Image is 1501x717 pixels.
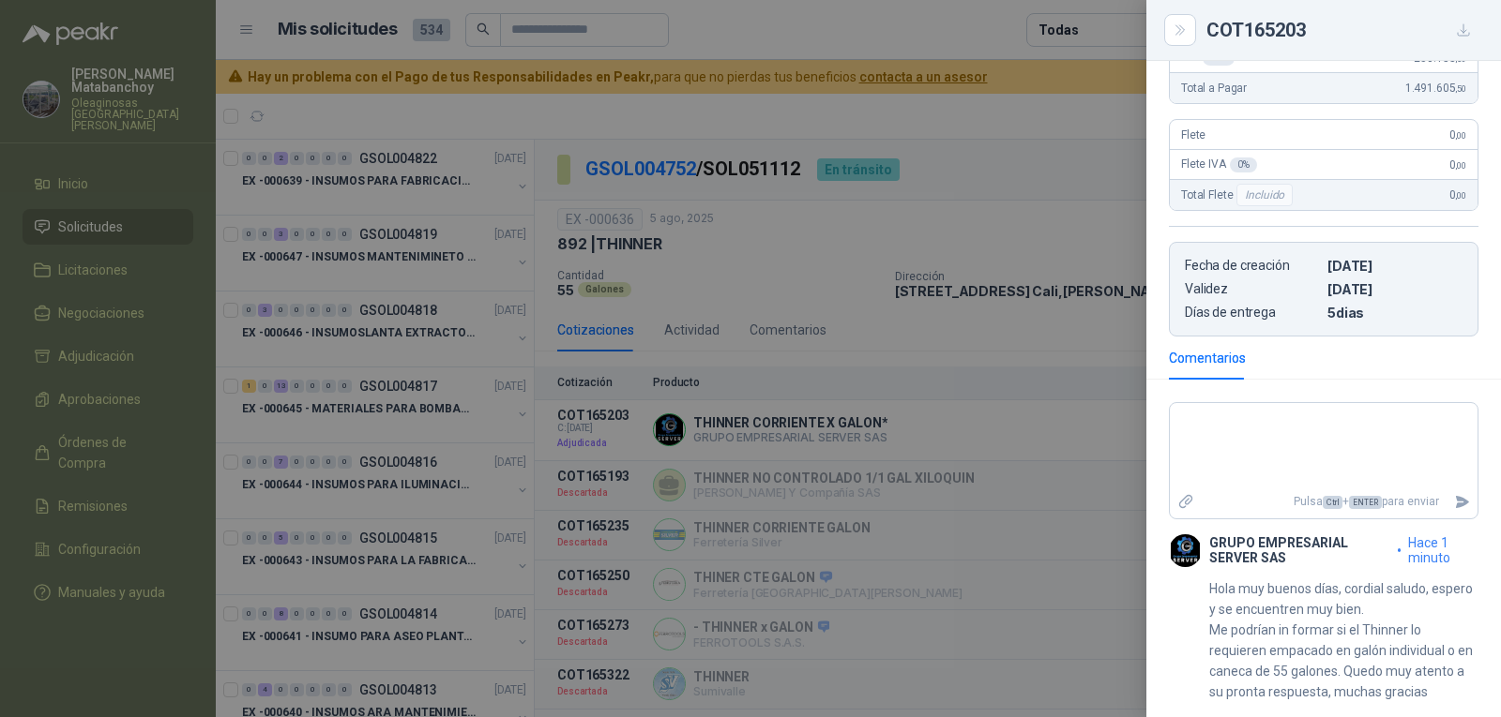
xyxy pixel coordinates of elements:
button: Close [1169,19,1191,41]
span: 0 [1449,128,1466,142]
button: Enviar [1447,485,1478,518]
span: Ctrl [1323,496,1342,509]
div: Incluido [1236,184,1293,206]
span: ENTER [1349,496,1382,509]
span: ,50 [1455,83,1466,94]
span: 0 [1449,158,1466,172]
img: Company Logo [1169,534,1202,567]
div: 0 % [1230,157,1257,172]
span: ,50 [1455,53,1466,64]
span: Flete [1181,128,1205,142]
p: Días de entrega [1185,305,1320,321]
span: 0 [1449,188,1466,202]
span: 1.491.605 [1405,82,1466,95]
span: ,00 [1455,130,1466,141]
p: 5 dias [1327,305,1463,321]
p: [DATE] [1327,281,1463,297]
span: ,00 [1455,190,1466,201]
div: COT165203 [1206,15,1478,45]
p: Validez [1185,281,1320,297]
div: Comentarios [1169,348,1246,368]
p: Fecha de creación [1185,258,1320,274]
span: Total Flete [1181,184,1296,206]
p: Pulsa + para enviar [1202,485,1448,518]
p: GRUPO EMPRESARIAL SERVER SAS [1209,535,1390,565]
p: Hola muy buenos días, cordial saludo, espero y se encuentren muy bien. Me podrían in formar si el... [1209,578,1478,702]
span: Total a Pagar [1181,82,1247,95]
span: Flete IVA [1181,157,1257,172]
span: hace 1 minuto [1408,535,1478,565]
p: [DATE] [1327,258,1463,274]
span: ,00 [1455,160,1466,171]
